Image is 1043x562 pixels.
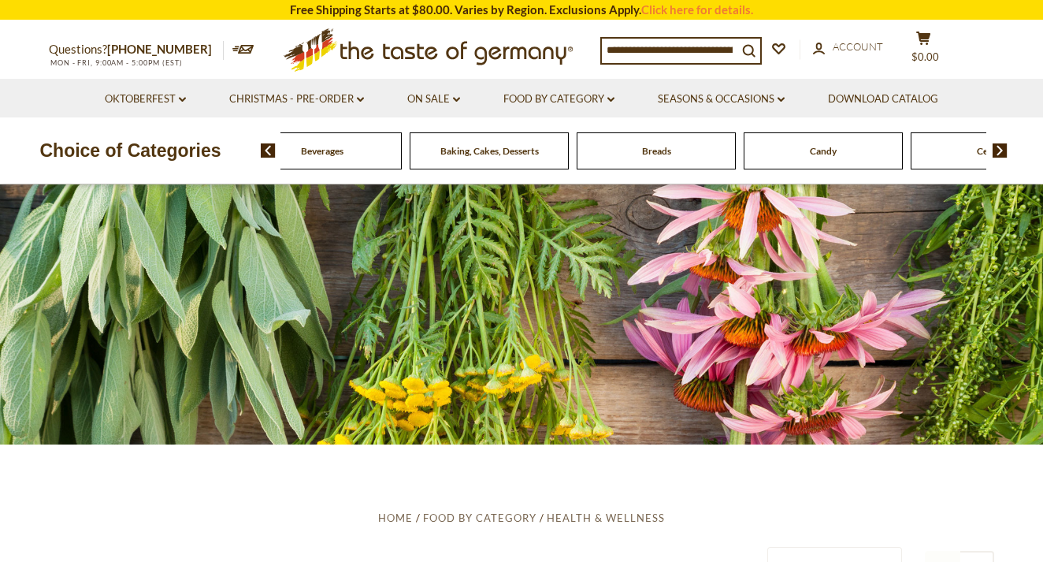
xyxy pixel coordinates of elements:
span: $0.00 [911,50,939,63]
a: Cereal [977,145,1004,157]
a: Click here for details. [641,2,753,17]
p: Questions? [49,39,224,60]
a: Oktoberfest [105,91,186,108]
a: Candy [810,145,837,157]
a: On Sale [407,91,460,108]
a: Health & Wellness [547,512,665,524]
span: Account [833,40,883,53]
a: Seasons & Occasions [658,91,785,108]
a: Home [378,512,413,524]
a: Breads [642,145,671,157]
a: Christmas - PRE-ORDER [229,91,364,108]
a: [PHONE_NUMBER] [107,42,212,56]
a: Food By Category [503,91,614,108]
button: $0.00 [900,31,947,70]
a: Baking, Cakes, Desserts [440,145,539,157]
img: previous arrow [261,143,276,158]
a: Download Catalog [828,91,938,108]
span: MON - FRI, 9:00AM - 5:00PM (EST) [49,58,183,67]
a: Food By Category [423,512,536,524]
a: Beverages [301,145,343,157]
a: Account [813,39,883,56]
img: next arrow [993,143,1008,158]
